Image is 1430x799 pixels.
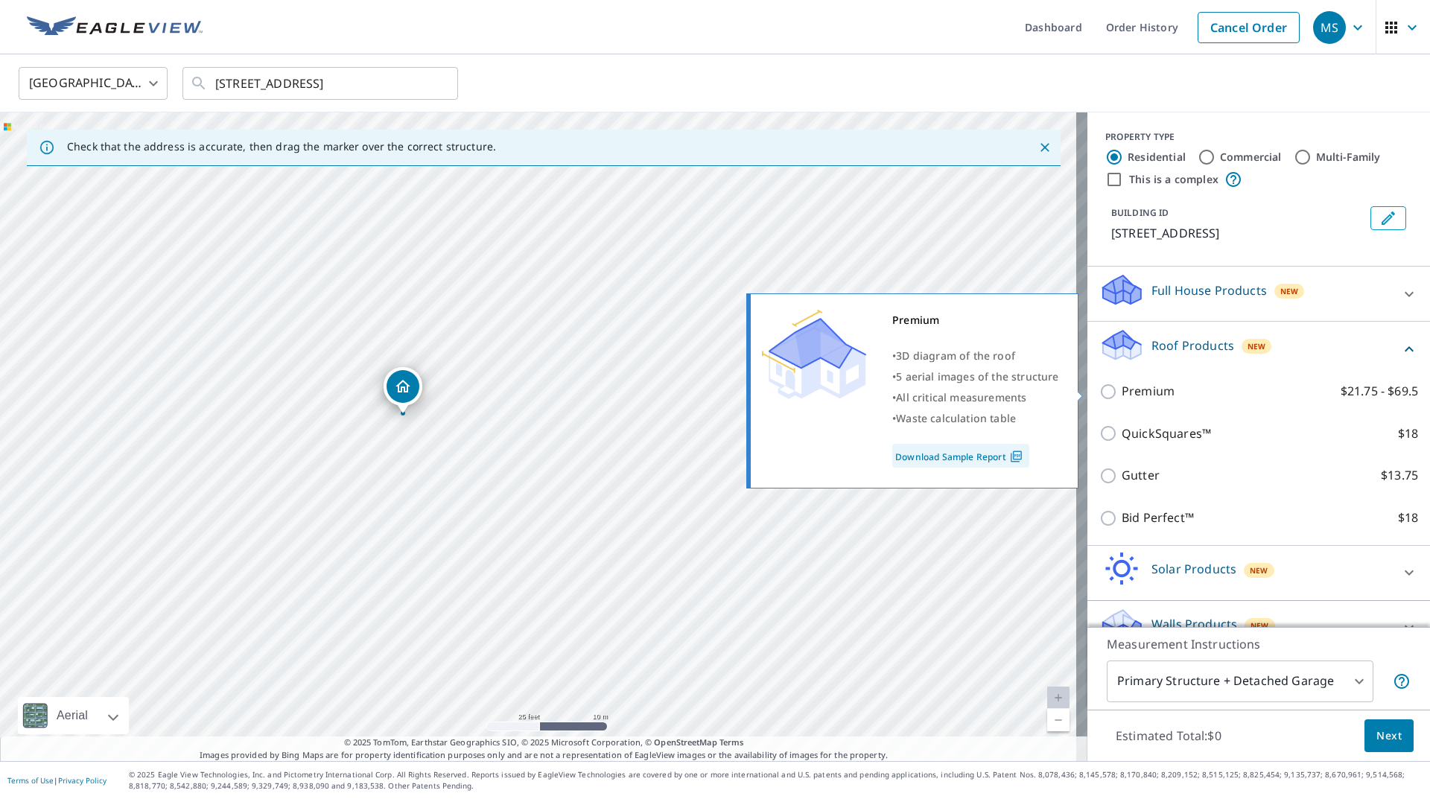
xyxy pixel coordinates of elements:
[1370,206,1406,230] button: Edit building 1
[1398,509,1418,527] p: $18
[892,310,1059,331] div: Premium
[384,367,422,413] div: Dropped pin, building 1, Residential property, 19 Ellwood Ave Cortland, NY 13045
[1105,130,1412,144] div: PROPERTY TYPE
[1398,424,1418,443] p: $18
[654,736,716,748] a: OpenStreetMap
[1107,635,1411,653] p: Measurement Instructions
[1099,607,1418,649] div: Walls ProductsNew
[1151,615,1237,633] p: Walls Products
[215,63,428,104] input: Search by address or latitude-longitude
[892,408,1059,429] div: •
[1122,509,1194,527] p: Bid Perfect™
[1104,719,1233,752] p: Estimated Total: $0
[1364,719,1414,753] button: Next
[896,369,1058,383] span: 5 aerial images of the structure
[1341,382,1418,401] p: $21.75 - $69.5
[762,310,866,399] img: Premium
[1198,12,1300,43] a: Cancel Order
[1111,224,1364,242] p: [STREET_ADDRESS]
[1151,560,1236,578] p: Solar Products
[1129,172,1218,187] label: This is a complex
[1035,138,1055,157] button: Close
[18,697,129,734] div: Aerial
[896,411,1016,425] span: Waste calculation table
[1220,150,1282,165] label: Commercial
[7,776,107,785] p: |
[58,775,107,786] a: Privacy Policy
[1248,340,1266,352] span: New
[892,366,1059,387] div: •
[1251,620,1269,631] span: New
[719,736,744,748] a: Terms
[1006,450,1026,463] img: Pdf Icon
[52,697,92,734] div: Aerial
[67,140,496,153] p: Check that the address is accurate, then drag the marker over the correct structure.
[1151,337,1234,354] p: Roof Products
[896,390,1026,404] span: All critical measurements
[1047,687,1070,709] a: Current Level 20, Zoom In Disabled
[1099,552,1418,594] div: Solar ProductsNew
[129,769,1423,792] p: © 2025 Eagle View Technologies, Inc. and Pictometry International Corp. All Rights Reserved. Repo...
[1122,466,1160,485] p: Gutter
[1122,382,1175,401] p: Premium
[1128,150,1186,165] label: Residential
[7,775,54,786] a: Terms of Use
[1313,11,1346,44] div: MS
[1280,285,1299,297] span: New
[1047,709,1070,731] a: Current Level 20, Zoom Out
[1376,727,1402,745] span: Next
[1099,328,1418,370] div: Roof ProductsNew
[1381,466,1418,485] p: $13.75
[1099,273,1418,315] div: Full House ProductsNew
[1122,424,1211,443] p: QuickSquares™
[892,346,1059,366] div: •
[896,348,1015,363] span: 3D diagram of the roof
[1151,281,1267,299] p: Full House Products
[27,16,203,39] img: EV Logo
[19,63,168,104] div: [GEOGRAPHIC_DATA]
[892,387,1059,408] div: •
[1111,206,1169,219] p: BUILDING ID
[1393,672,1411,690] span: Your report will include the primary structure and a detached garage if one exists.
[344,736,744,749] span: © 2025 TomTom, Earthstar Geographics SIO, © 2025 Microsoft Corporation, ©
[1316,150,1381,165] label: Multi-Family
[1107,660,1373,702] div: Primary Structure + Detached Garage
[1250,564,1268,576] span: New
[892,444,1029,468] a: Download Sample Report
